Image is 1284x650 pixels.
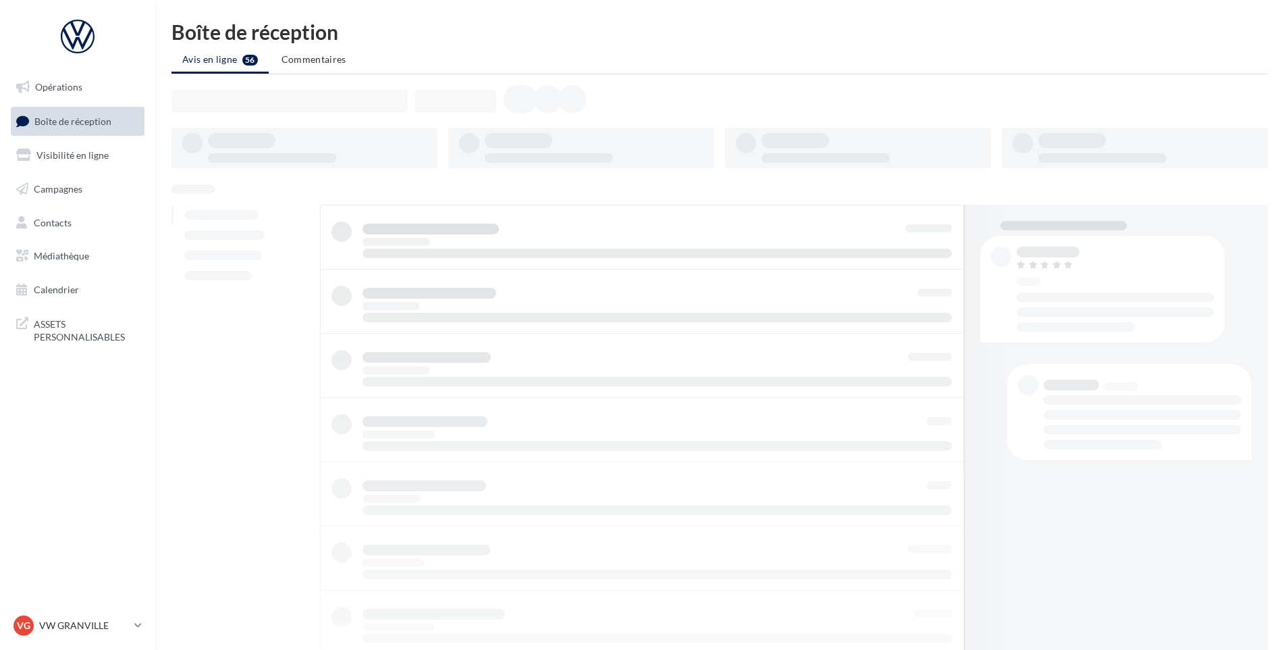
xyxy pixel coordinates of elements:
[171,22,1268,42] div: Boîte de réception
[8,242,147,270] a: Médiathèque
[34,315,139,344] span: ASSETS PERSONNALISABLES
[34,250,89,261] span: Médiathèque
[34,115,111,126] span: Boîte de réception
[8,73,147,101] a: Opérations
[39,619,129,632] p: VW GRANVILLE
[11,613,144,639] a: VG VW GRANVILLE
[34,183,82,195] span: Campagnes
[8,276,147,304] a: Calendrier
[34,284,79,295] span: Calendrier
[36,149,109,161] span: Visibilité en ligne
[8,141,147,170] a: Visibilité en ligne
[8,309,147,349] a: ASSETS PERSONNALISABLES
[8,107,147,136] a: Boîte de réception
[34,216,72,228] span: Contacts
[8,209,147,237] a: Contacts
[282,53,346,65] span: Commentaires
[8,175,147,203] a: Campagnes
[17,619,30,632] span: VG
[35,81,82,93] span: Opérations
